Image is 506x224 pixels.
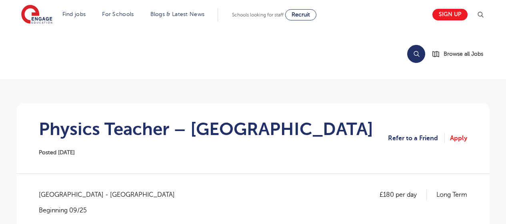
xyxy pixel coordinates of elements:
[432,49,490,59] a: Browse all Jobs
[292,12,310,18] span: Recruit
[39,190,183,200] span: [GEOGRAPHIC_DATA] - [GEOGRAPHIC_DATA]
[380,190,427,200] p: £180 per day
[450,133,467,143] a: Apply
[436,190,467,200] p: Long Term
[102,11,134,17] a: For Schools
[21,5,52,25] img: Engage Education
[444,49,483,59] span: Browse all Jobs
[407,45,425,63] button: Search
[39,149,75,155] span: Posted [DATE]
[285,9,316,20] a: Recruit
[388,133,445,143] a: Refer to a Friend
[432,9,468,20] a: Sign up
[150,11,205,17] a: Blogs & Latest News
[62,11,86,17] a: Find jobs
[39,206,183,215] p: Beginning 09/25
[39,119,373,139] h1: Physics Teacher – [GEOGRAPHIC_DATA]
[232,12,284,18] span: Schools looking for staff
